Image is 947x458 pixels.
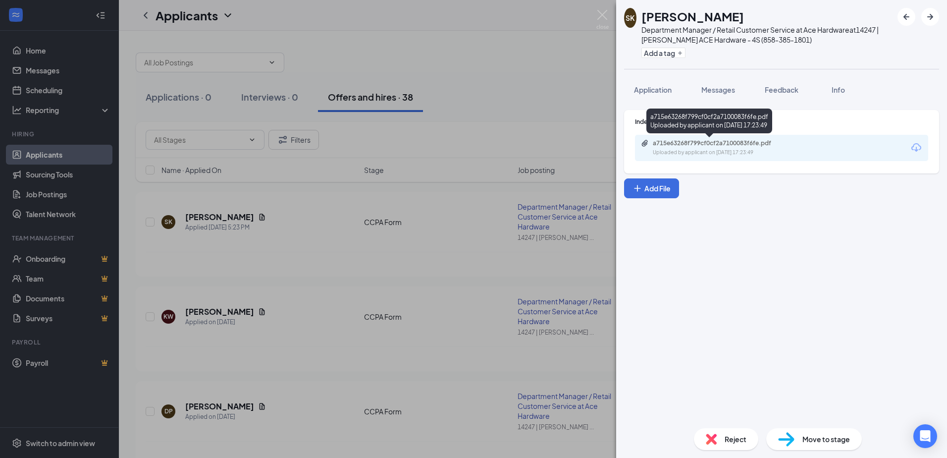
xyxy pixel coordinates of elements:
[635,117,928,126] div: Indeed Resume
[897,8,915,26] button: ArrowLeftNew
[900,11,912,23] svg: ArrowLeftNew
[634,85,672,94] span: Application
[646,109,772,133] div: a715e63268f799cf0cf2a7100083f6fe.pdf Uploaded by applicant on [DATE] 17:23:49
[641,139,801,157] a: Paperclipa715e63268f799cf0cf2a7100083f6fe.pdfUploaded by applicant on [DATE] 17:23:49
[632,183,642,193] svg: Plus
[677,50,683,56] svg: Plus
[913,424,937,448] div: Open Intercom Messenger
[641,25,893,45] div: Department Manager / Retail Customer Service at Ace Hardware at 14247 | [PERSON_NAME] ACE Hardwar...
[653,149,801,157] div: Uploaded by applicant on [DATE] 17:23:49
[921,8,939,26] button: ArrowRight
[910,142,922,154] svg: Download
[765,85,798,94] span: Feedback
[832,85,845,94] span: Info
[924,11,936,23] svg: ArrowRight
[701,85,735,94] span: Messages
[653,139,791,147] div: a715e63268f799cf0cf2a7100083f6fe.pdf
[802,434,850,445] span: Move to stage
[624,178,679,198] button: Add FilePlus
[641,8,744,25] h1: [PERSON_NAME]
[641,139,649,147] svg: Paperclip
[641,48,685,58] button: PlusAdd a tag
[626,13,634,23] div: SK
[725,434,746,445] span: Reject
